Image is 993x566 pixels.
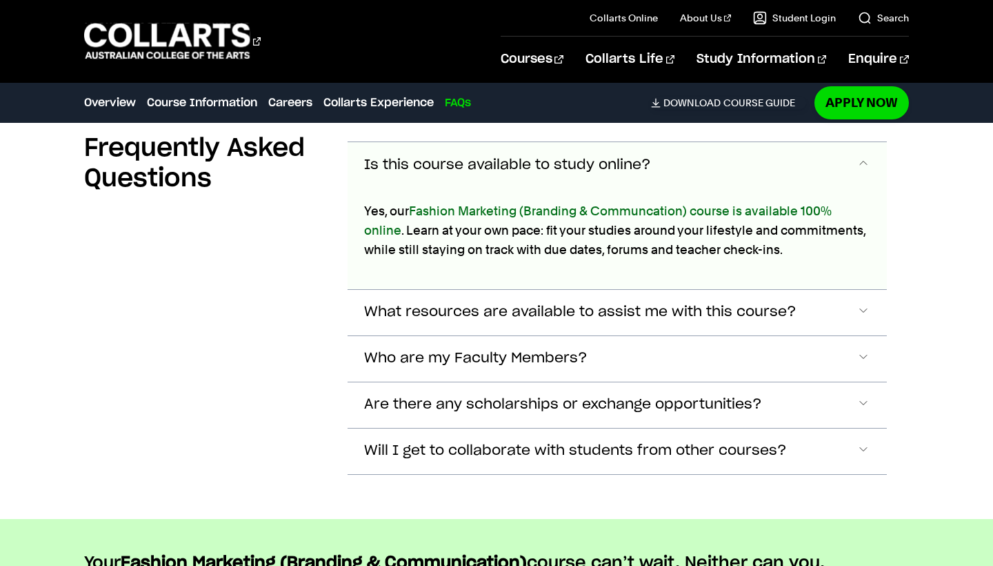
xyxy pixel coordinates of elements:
h2: Frequently Asked Questions [84,133,325,194]
a: Collarts Life [585,37,674,82]
a: Courses [501,37,563,82]
button: Are there any scholarships or exchange opportunities? [348,382,886,428]
div: Is this course available to study online? [348,188,886,289]
a: Student Login [753,11,836,25]
p: Yes, our . Learn at your own pace: fit your studies around your lifestyle and commitments, while ... [364,202,870,260]
a: Course Information [147,95,257,111]
div: Go to homepage [84,21,261,61]
button: What resources are available to assist me with this course? [348,290,886,335]
a: Enquire [848,37,908,82]
span: Is this course available to study online? [364,157,651,173]
span: Who are my Faculty Members? [364,351,588,367]
a: DownloadCourse Guide [651,97,806,109]
a: Collarts Online [590,11,658,25]
section: Accordion Section [84,106,908,519]
span: Download [663,97,721,109]
a: Collarts Experience [323,95,434,111]
a: Overview [84,95,136,111]
span: What resources are available to assist me with this course? [364,304,796,320]
a: Search [858,11,909,25]
button: Who are my Faculty Members? [348,336,886,382]
a: Apply Now [814,86,909,119]
button: Will I get to collaborate with students from other courses? [348,429,886,474]
a: FAQs [445,95,471,111]
a: Careers [268,95,312,111]
span: Will I get to collaborate with students from other courses? [364,443,787,459]
a: About Us [680,11,731,25]
button: Is this course available to study online? [348,142,886,188]
a: Fashion Marketing (Branding & Communcation) course is available 100% online [364,204,832,237]
a: Study Information [696,37,826,82]
span: Are there any scholarships or exchange opportunities? [364,397,762,413]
